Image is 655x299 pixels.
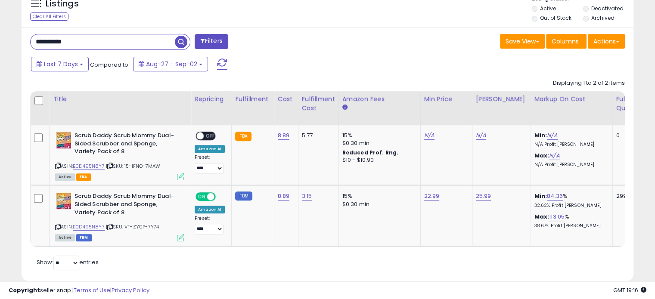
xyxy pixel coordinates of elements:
[549,213,565,221] a: 113.05
[534,203,606,209] p: 32.62% Profit [PERSON_NAME]
[106,223,159,230] span: | SKU: VF-ZYCP-7Y74
[146,60,197,68] span: Aug-27 - Sep-02
[342,95,417,104] div: Amazon Fees
[342,132,414,139] div: 15%
[342,157,414,164] div: $10 - $10.90
[133,57,208,71] button: Aug-27 - Sep-02
[534,131,547,139] b: Min:
[204,133,217,140] span: OFF
[616,95,646,113] div: Fulfillable Quantity
[112,286,149,294] a: Privacy Policy
[55,192,184,240] div: ASIN:
[476,95,527,104] div: [PERSON_NAME]
[195,154,225,174] div: Preset:
[342,192,414,200] div: 15%
[549,151,559,160] a: N/A
[106,163,160,170] span: | SKU: 15-IFNO-7MAW
[588,34,625,49] button: Actions
[214,193,228,200] span: OFF
[546,34,587,49] button: Columns
[9,286,40,294] strong: Copyright
[534,162,606,168] p: N/A Profit [PERSON_NAME]
[342,149,399,156] b: Reduced Prof. Rng.
[278,95,295,104] div: Cost
[195,95,228,104] div: Repricing
[53,95,187,104] div: Title
[196,193,207,200] span: ON
[30,12,68,21] div: Clear All Filters
[73,163,105,170] a: B0D495N8Y7
[424,95,469,104] div: Min Price
[552,37,579,46] span: Columns
[195,34,228,49] button: Filters
[302,132,332,139] div: 5.77
[342,200,414,208] div: $0.30 min
[73,223,105,231] a: B0D495N8Y7
[613,286,646,294] span: 2025-09-11 19:16 GMT
[75,192,179,219] b: Scrub Daddy Scrub Mommy Dual-Sided Scrubber and Sponge, Variety Pack of 8
[591,14,614,22] label: Archived
[195,206,225,213] div: Amazon AI
[235,191,252,200] small: FBM
[534,95,609,104] div: Markup on Cost
[424,192,440,200] a: 22.99
[55,173,75,181] span: All listings currently available for purchase on Amazon
[553,79,625,87] div: Displaying 1 to 2 of 2 items
[540,5,556,12] label: Active
[278,192,290,200] a: 8.89
[195,145,225,153] div: Amazon AI
[500,34,545,49] button: Save View
[534,213,606,229] div: %
[534,192,547,200] b: Min:
[55,132,72,149] img: 61jG7CKcDFL._SL40_.jpg
[235,95,270,104] div: Fulfillment
[476,131,486,140] a: N/A
[9,287,149,295] div: seller snap | |
[195,216,225,235] div: Preset:
[31,57,89,71] button: Last 7 Days
[55,234,75,241] span: All listings currently available for purchase on Amazon
[302,95,335,113] div: Fulfillment Cost
[547,131,557,140] a: N/A
[531,91,612,125] th: The percentage added to the cost of goods (COGS) that forms the calculator for Min & Max prices.
[76,234,92,241] span: FBM
[540,14,571,22] label: Out of Stock
[76,173,91,181] span: FBA
[55,192,72,210] img: 61jG7CKcDFL._SL40_.jpg
[534,223,606,229] p: 38.67% Profit [PERSON_NAME]
[616,192,643,200] div: 299
[302,192,312,200] a: 3.15
[534,142,606,148] p: N/A Profit [PERSON_NAME]
[74,286,110,294] a: Terms of Use
[75,132,179,158] b: Scrub Daddy Scrub Mommy Dual-Sided Scrubber and Sponge, Variety Pack of 8
[278,131,290,140] a: 8.89
[342,139,414,147] div: $0.30 min
[534,213,549,221] b: Max:
[44,60,78,68] span: Last 7 Days
[591,5,623,12] label: Deactivated
[534,151,549,160] b: Max:
[55,132,184,179] div: ASIN:
[342,104,348,111] small: Amazon Fees.
[534,192,606,208] div: %
[235,132,251,141] small: FBA
[424,131,435,140] a: N/A
[37,258,99,266] span: Show: entries
[90,61,130,69] span: Compared to:
[616,132,643,139] div: 0
[547,192,563,200] a: 84.36
[476,192,491,200] a: 25.99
